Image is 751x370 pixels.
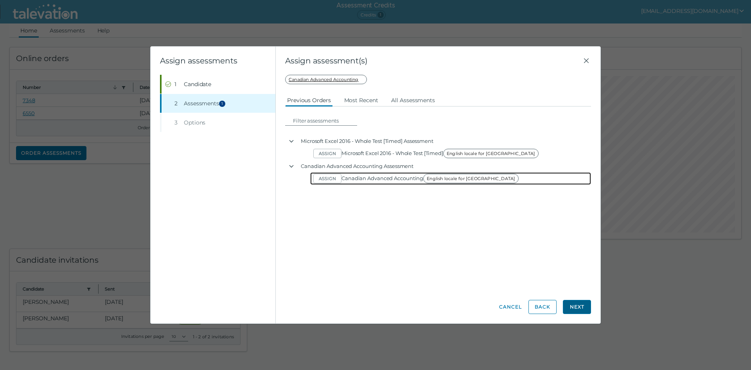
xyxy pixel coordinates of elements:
[160,56,237,65] clr-wizard-title: Assign assessments
[443,149,539,158] span: English locale for [GEOGRAPHIC_DATA]
[341,150,541,156] span: Microsoft Excel 2016 - Whole Test [Timed]
[298,160,591,172] div: Canadian Advanced Accounting Assessment
[184,80,211,88] span: Candidate
[162,75,275,94] button: Completed
[499,300,522,314] button: Cancel
[342,93,380,107] button: Most Recent
[184,99,228,107] span: Assessments
[313,149,341,158] button: Assign
[528,300,557,314] button: Back
[341,175,521,181] span: Canadian Advanced Accounting
[160,75,275,132] nav: Wizard steps
[165,81,171,87] cds-icon: Completed
[285,75,367,84] span: Canadian Advanced Accounting
[313,174,341,183] button: Assign
[582,56,591,65] button: Close
[298,135,591,147] div: Microsoft Excel 2016 - Whole Test [Timed] Assessment
[174,99,181,107] div: 2
[285,93,333,107] button: Previous Orders
[174,80,181,88] div: 1
[423,174,519,183] span: English locale for [GEOGRAPHIC_DATA]
[285,56,582,65] span: Assign assessment(s)
[162,94,275,113] button: 2Assessments1
[389,93,437,107] button: All Assessments
[563,300,591,314] button: Next
[290,116,357,125] input: Filter assessments
[219,101,225,107] span: 1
